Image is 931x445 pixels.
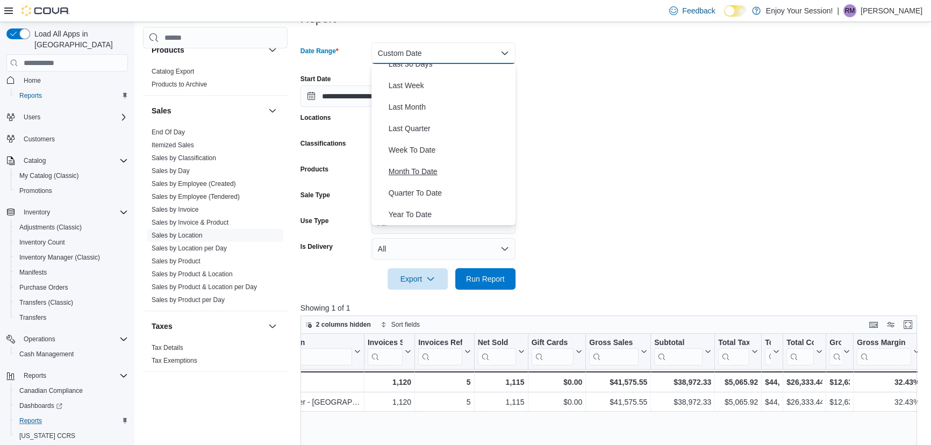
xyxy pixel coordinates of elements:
a: Sales by Location [152,232,203,239]
span: Operations [19,333,128,346]
span: Cash Management [19,350,74,358]
div: Total Invoiced [765,338,771,348]
a: Sales by Day [152,167,190,175]
a: Purchase Orders [15,281,73,294]
a: Transfers [15,311,51,324]
span: Transfers [15,311,128,324]
div: $41,575.55 [589,376,647,389]
a: Manifests [15,266,51,279]
button: Taxes [152,321,264,332]
a: Home [19,74,45,87]
span: Load All Apps in [GEOGRAPHIC_DATA] [30,28,128,50]
span: Inventory Manager (Classic) [15,251,128,264]
span: Promotions [15,184,128,197]
p: [PERSON_NAME] [861,4,922,17]
div: Net Sold [477,338,515,348]
span: Catalog [19,154,128,167]
span: Tax Details [152,343,183,352]
a: Sales by Product [152,257,200,265]
div: 1,120 [368,396,411,409]
div: $26,333.44 [786,396,822,409]
div: $0.00 [531,376,582,389]
button: Display options [884,318,897,331]
button: Sales [152,105,264,116]
button: Purchase Orders [11,280,132,295]
div: Subtotal [654,338,703,365]
a: Inventory Count [15,236,69,249]
button: Manifests [11,265,132,280]
span: Sales by Location per Day [152,244,227,253]
button: Inventory [19,206,54,219]
span: Sort fields [391,320,420,329]
span: Export [394,268,441,290]
span: Home [19,73,128,87]
button: 2 columns hidden [301,318,375,331]
button: Users [19,111,45,124]
h3: Taxes [152,321,173,332]
button: Sales [266,104,279,117]
a: Itemized Sales [152,141,194,149]
h3: Products [152,45,184,55]
div: Gross Sales [589,338,639,365]
span: Year To Date [389,208,511,221]
div: Invoices Sold [368,338,403,348]
button: Home [2,72,132,88]
button: Catalog [19,154,50,167]
div: Products [143,65,288,95]
div: Location [274,338,352,365]
div: $5,065.92 [718,396,758,409]
a: Sales by Employee (Tendered) [152,193,240,200]
div: Taxes [143,341,288,371]
button: Invoices Sold [368,338,411,365]
a: Reports [15,414,46,427]
label: Classifications [300,139,346,148]
div: 1,120 [368,376,411,389]
span: Reports [24,371,46,380]
button: Total Invoiced [765,338,779,365]
button: Location [274,338,361,365]
span: Dashboards [15,399,128,412]
span: Tax Exemptions [152,356,197,365]
span: Reports [19,417,42,425]
div: $41,575.55 [589,396,647,409]
button: Reports [19,369,51,382]
span: Users [24,113,40,121]
button: Run Report [455,268,515,290]
span: Inventory [19,206,128,219]
button: Total Tax [718,338,758,365]
button: My Catalog (Classic) [11,168,132,183]
div: Gross Profit [829,338,841,348]
div: 32.43% [857,376,920,389]
span: End Of Day [152,128,185,137]
button: Gross Sales [589,338,647,365]
a: Sales by Classification [152,154,216,162]
span: Transfers (Classic) [19,298,73,307]
a: Sales by Employee (Created) [152,180,236,188]
button: Enter fullscreen [901,318,914,331]
a: Tax Details [152,344,183,351]
div: Total Tax [718,338,749,348]
a: Inventory Manager (Classic) [15,251,104,264]
button: Transfers [11,310,132,325]
span: Last Month [389,101,511,113]
span: Catalog Export [152,67,194,76]
span: Operations [24,335,55,343]
div: Total Invoiced [765,338,771,365]
div: Sales [143,126,288,311]
span: Customers [19,132,128,146]
div: Invoices Ref [418,338,462,365]
a: Transfers (Classic) [15,296,77,309]
span: My Catalog (Classic) [15,169,128,182]
button: Inventory [2,205,132,220]
button: Promotions [11,183,132,198]
span: Last 30 Days [389,58,511,70]
div: Gift Card Sales [531,338,574,365]
span: Manifests [15,266,128,279]
span: Adjustments (Classic) [15,221,128,234]
div: Rahil Mansuri [843,4,856,17]
div: Gross Profit [829,338,841,365]
button: [US_STATE] CCRS [11,428,132,443]
span: Products to Archive [152,80,207,89]
button: Reports [11,413,132,428]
